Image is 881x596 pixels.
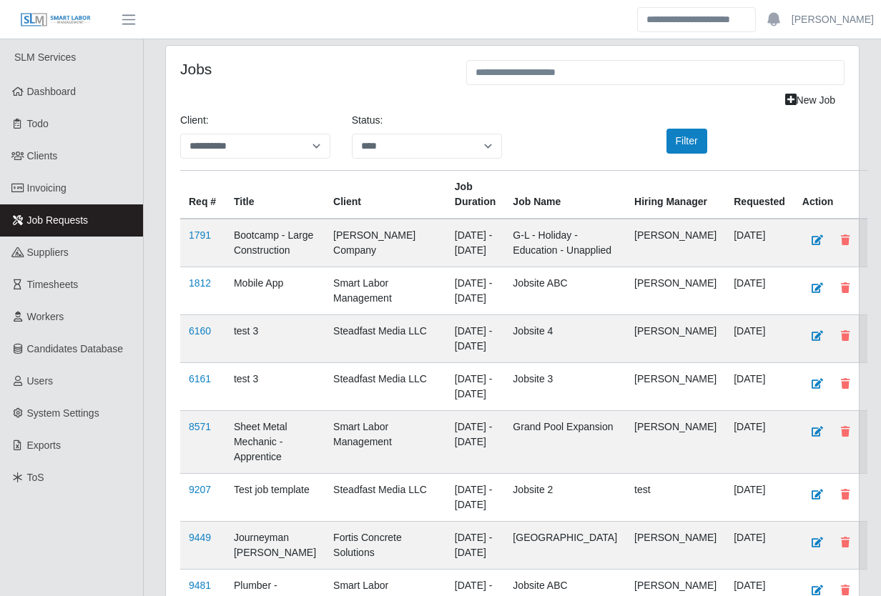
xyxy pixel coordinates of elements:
td: Sheet Metal Mechanic - Apprentice [225,411,325,474]
th: Requested [725,171,794,219]
a: 1812 [189,277,211,289]
th: Client [325,171,446,219]
td: Jobsite 4 [504,315,626,363]
td: [DATE] - [DATE] [446,315,505,363]
td: [PERSON_NAME] Company [325,219,446,267]
span: Candidates Database [27,343,124,354]
span: Workers [27,311,64,322]
td: [DATE] - [DATE] [446,267,505,315]
td: [DATE] - [DATE] [446,363,505,411]
a: 9449 [189,532,211,543]
td: [DATE] [725,522,794,570]
td: [DATE] - [DATE] [446,474,505,522]
td: [DATE] [725,363,794,411]
td: Steadfast Media LLC [325,363,446,411]
td: Mobile App [225,267,325,315]
a: [PERSON_NAME] [792,12,874,27]
td: [PERSON_NAME] [626,219,725,267]
span: Invoicing [27,182,67,194]
td: [DATE] - [DATE] [446,219,505,267]
td: [GEOGRAPHIC_DATA] [504,522,626,570]
a: New Job [776,88,845,113]
td: Jobsite ABC [504,267,626,315]
td: Steadfast Media LLC [325,474,446,522]
td: G-L - Holiday - Education - Unapplied [504,219,626,267]
td: [PERSON_NAME] [626,315,725,363]
a: 9481 [189,580,211,591]
a: 8571 [189,421,211,432]
th: Hiring Manager [626,171,725,219]
span: Todo [27,118,49,129]
span: Dashboard [27,86,77,97]
th: Action [794,171,867,219]
span: Job Requests [27,214,89,226]
th: Title [225,171,325,219]
td: Jobsite 2 [504,474,626,522]
td: [DATE] [725,411,794,474]
td: [DATE] [725,267,794,315]
th: Job Name [504,171,626,219]
h4: Jobs [180,60,445,78]
td: [DATE] [725,315,794,363]
td: Journeyman [PERSON_NAME] [225,522,325,570]
td: Grand Pool Expansion [504,411,626,474]
td: test 3 [225,315,325,363]
th: Job Duration [446,171,505,219]
span: ToS [27,472,44,483]
td: Smart Labor Management [325,267,446,315]
label: Client: [180,113,209,128]
td: Bootcamp - Large Construction [225,219,325,267]
a: 9207 [189,484,211,495]
span: SLM Services [14,51,76,63]
span: System Settings [27,407,99,419]
span: Suppliers [27,247,69,258]
label: Status: [352,113,383,128]
th: Req # [180,171,225,219]
span: Exports [27,439,61,451]
td: [DATE] [725,219,794,267]
td: test 3 [225,363,325,411]
td: Jobsite 3 [504,363,626,411]
a: 6161 [189,373,211,384]
td: [PERSON_NAME] [626,363,725,411]
td: Smart Labor Management [325,411,446,474]
span: Users [27,375,54,387]
a: 6160 [189,325,211,337]
td: [PERSON_NAME] [626,267,725,315]
img: SLM Logo [20,12,92,28]
td: [PERSON_NAME] [626,411,725,474]
span: Timesheets [27,279,79,290]
td: Fortis Concrete Solutions [325,522,446,570]
button: Filter [666,129,707,154]
a: 1791 [189,229,211,241]
input: Search [637,7,756,32]
td: [PERSON_NAME] [626,522,725,570]
td: test [626,474,725,522]
td: [DATE] - [DATE] [446,522,505,570]
td: [DATE] [725,474,794,522]
td: Test job template [225,474,325,522]
td: [DATE] - [DATE] [446,411,505,474]
span: Clients [27,150,58,162]
td: Steadfast Media LLC [325,315,446,363]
